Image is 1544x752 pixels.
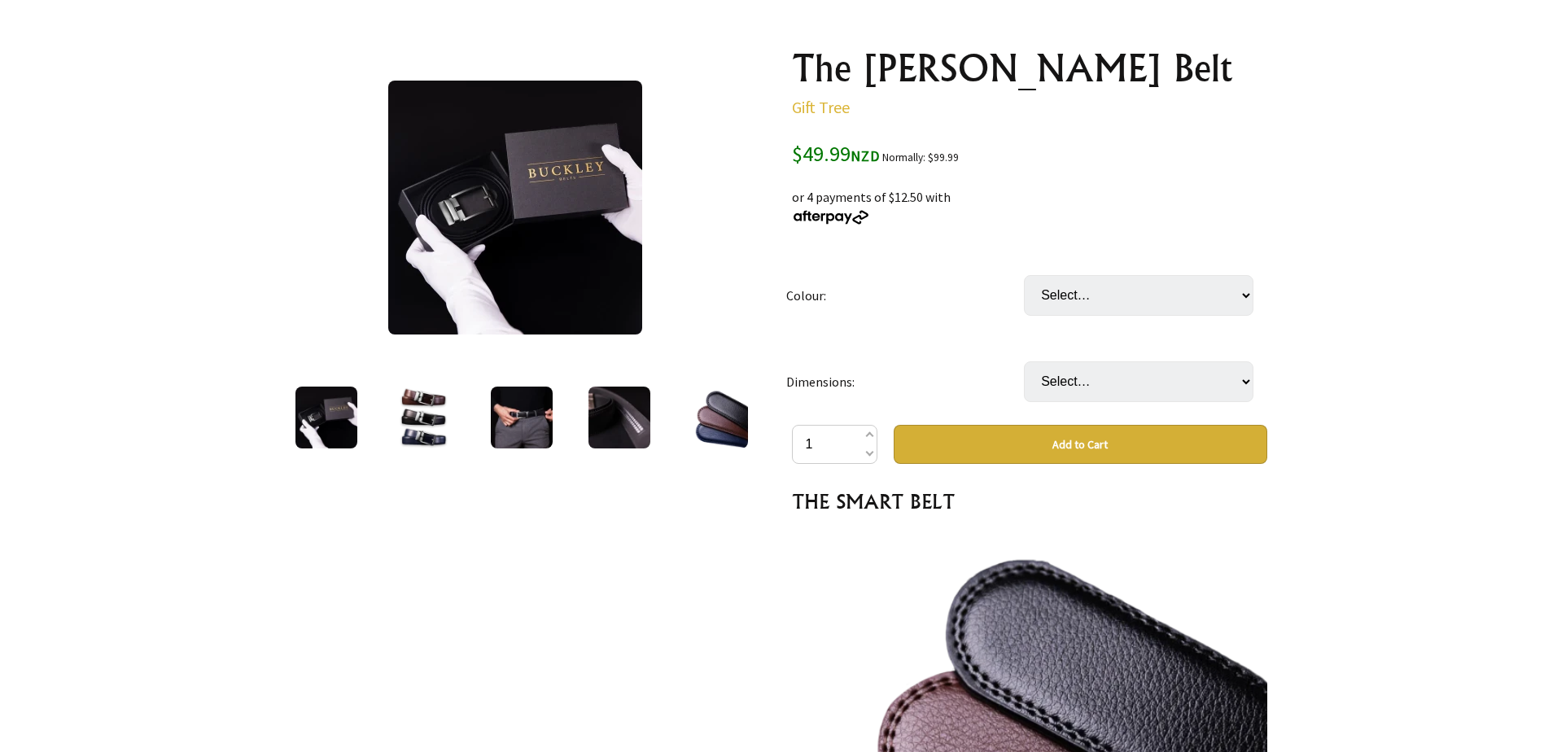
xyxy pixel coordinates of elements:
div: or 4 payments of $12.50 with [792,168,1267,226]
small: Normally: $99.99 [882,151,959,164]
span: NZD [851,146,880,165]
h1: The [PERSON_NAME] Belt [792,49,1267,88]
span: $49.99 [792,140,880,167]
img: The Buckley Belt [491,387,553,448]
h3: THE SMART BELT [792,488,1267,514]
a: Gift Tree [792,97,850,117]
button: Add to Cart [894,425,1267,464]
td: Colour: [786,252,1024,339]
img: The Buckley Belt [388,81,642,334]
img: The Buckley Belt [295,387,357,448]
img: The Buckley Belt [686,387,748,448]
img: The Buckley Belt [393,387,455,448]
img: Afterpay [792,210,870,225]
td: Dimensions: [786,339,1024,425]
img: The Buckley Belt [588,387,650,448]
